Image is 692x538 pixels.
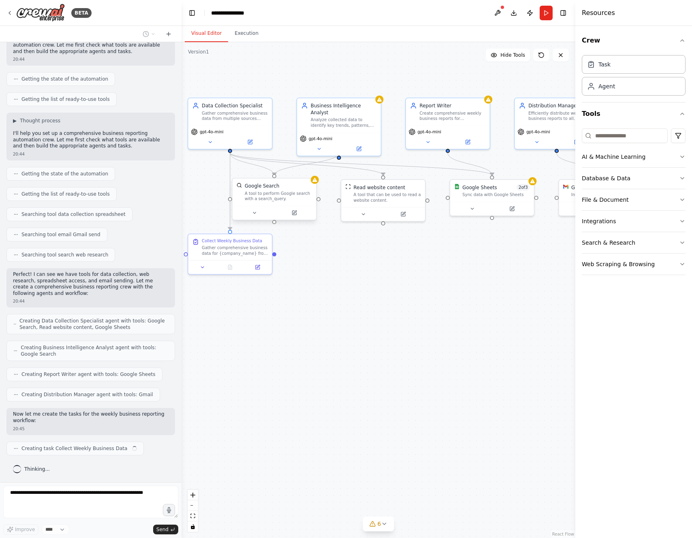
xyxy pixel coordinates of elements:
button: Open in side panel [275,209,314,217]
div: Tools [582,125,686,282]
div: Google Search [245,183,280,190]
span: Hide Tools [500,52,525,58]
button: Visual Editor [185,25,228,42]
g: Edge from 835a7cc1-1236-42e8-bf4f-839e5149ad8f to fa57b749-ff5f-4b98-90bd-4b030529a9f8 [226,153,278,175]
div: Distribution Manager [528,102,594,109]
button: Database & Data [582,168,686,189]
div: BETA [71,8,92,18]
div: ScrapeWebsiteToolRead website contentA tool that can be used to read a website content. [341,179,426,222]
span: Creating Data Collection Specialist agent with tools: Google Search, Read website content, Google... [19,318,168,331]
div: Data Collection SpecialistGather comprehensive business data from multiple sources including web ... [188,98,273,149]
div: 20:44 [13,298,169,304]
div: Task [598,60,611,68]
button: fit view [188,511,198,521]
button: No output available [216,263,244,271]
img: Logo [16,4,65,22]
span: Thinking... [24,466,50,472]
div: Distribution ManagerEfficiently distribute weekly business reports to all {stakeholder_groups} vi... [514,98,599,149]
button: Tools [582,102,686,125]
span: Getting the list of ready-to-use tools [21,96,110,102]
span: Creating Distribution Manager agent with tools: Gmail [21,391,153,398]
span: 6 [378,520,381,528]
div: Efficiently distribute weekly business reports to all {stakeholder_groups} via email, ensuring ti... [528,111,594,122]
img: Gmail [563,184,568,189]
span: Creating Business Intelligence Analyst agent with tools: Google Search [21,344,168,357]
span: Number of enabled actions [517,184,530,191]
div: SerplyWebSearchToolGoogle SearchA tool to perform Google search with a search_query. [232,179,317,222]
img: ScrapeWebsiteTool [345,184,350,189]
button: Open in side panel [246,263,269,271]
span: Improve [15,526,35,533]
button: Integrations [582,211,686,232]
p: Perfect! I can see we have tools for data collection, web research, spreadsheet access, and email... [13,271,169,297]
a: React Flow attribution [552,532,574,536]
div: GmailGmailIntegrate with your Gmail [558,179,643,216]
span: gpt-4o-mini [309,136,333,141]
g: Edge from e6c625ed-7c08-4bbe-a206-6177ef335929 to 58f399d9-911c-4276-9ea3-05e5e735f682 [444,153,496,175]
span: Getting the list of ready-to-use tools [21,191,110,197]
button: Improve [3,524,38,535]
button: Click to speak your automation idea [163,504,175,516]
button: 6 [363,517,394,532]
div: Integrate with your Gmail [571,192,639,197]
button: Open in side panel [449,138,487,146]
p: I'll help you set up a comprehensive business reporting automation crew. Let me first check what ... [13,130,169,149]
div: Business Intelligence AnalystAnalyze collected data to identify key trends, patterns, and insight... [297,98,382,156]
p: Now let me create the tasks for the weekly business reporting workflow: [13,411,169,424]
button: zoom out [188,500,198,511]
div: Business Intelligence Analyst [311,102,377,116]
span: gpt-4o-mini [417,129,441,134]
g: Edge from a2b125fc-350e-4470-b074-4f6ae72dca2b to fa57b749-ff5f-4b98-90bd-4b030529a9f8 [271,153,342,175]
button: Search & Research [582,232,686,253]
div: Collect Weekly Business Data [202,238,262,243]
h4: Resources [582,8,615,18]
button: Hide left sidebar [186,7,198,19]
div: 20:45 [13,426,169,432]
button: Execution [228,25,265,42]
nav: breadcrumb [211,9,253,17]
button: Send [153,525,178,534]
button: AI & Machine Learning [582,146,686,167]
div: Data Collection Specialist [202,102,268,109]
div: Gather comprehensive business data for {company_name} from multiple sources including: - Web rese... [202,245,268,256]
span: Creating Report Writer agent with tools: Google Sheets [21,371,156,378]
span: Getting the state of the automation [21,76,108,82]
button: Start a new chat [162,29,175,39]
div: Create comprehensive weekly business reports for {company_name} that clearly communicate insights... [420,111,486,122]
div: Analyze collected data to identify key trends, patterns, and insights for {company_name}, creatin... [311,117,377,128]
p: I'll help you set up a comprehensive business reporting automation crew. Let me first check what ... [13,36,169,55]
div: Google SheetsGoogle Sheets2of3Sync data with Google Sheets [449,179,534,216]
div: Gmail [571,184,585,191]
div: Collect Weekly Business DataGather comprehensive business data for {company_name} from multiple s... [188,234,273,275]
button: Hide Tools [486,49,530,62]
img: SerplyWebSearchTool [237,183,242,188]
button: Open in side panel [557,138,596,146]
button: Web Scraping & Browsing [582,254,686,275]
div: A tool that can be used to read a website content. [354,192,421,203]
div: A tool to perform Google search with a search_query. [245,191,312,202]
img: Google Sheets [454,184,459,189]
span: Send [156,526,169,533]
span: Getting the state of the automation [21,171,108,177]
button: File & Document [582,189,686,210]
div: Version 1 [188,49,209,55]
button: Switch to previous chat [139,29,159,39]
button: Open in side panel [493,205,531,213]
span: Creating task Collect Weekly Business Data [21,445,127,452]
button: Hide right sidebar [557,7,569,19]
button: Open in side panel [340,145,378,153]
g: Edge from 835a7cc1-1236-42e8-bf4f-839e5149ad8f to 0477d6c3-e674-4c8a-8b74-995c815e082a [226,153,387,175]
div: Agent [598,82,615,90]
span: Searching tool data collection spreadsheet [21,211,126,218]
span: ▶ [13,117,17,124]
span: Searching tool email Gmail send [21,231,100,238]
span: gpt-4o-mini [200,129,224,134]
button: ▶Thought process [13,117,60,124]
button: Crew [582,29,686,52]
div: Report WriterCreate comprehensive weekly business reports for {company_name} that clearly communi... [405,98,490,149]
g: Edge from 835a7cc1-1236-42e8-bf4f-839e5149ad8f to fd826040-5c70-483d-a35d-1797aaea56bc [226,153,233,230]
div: Crew [582,52,686,102]
div: React Flow controls [188,490,198,532]
button: zoom in [188,490,198,500]
span: Searching tool search web research [21,252,108,258]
